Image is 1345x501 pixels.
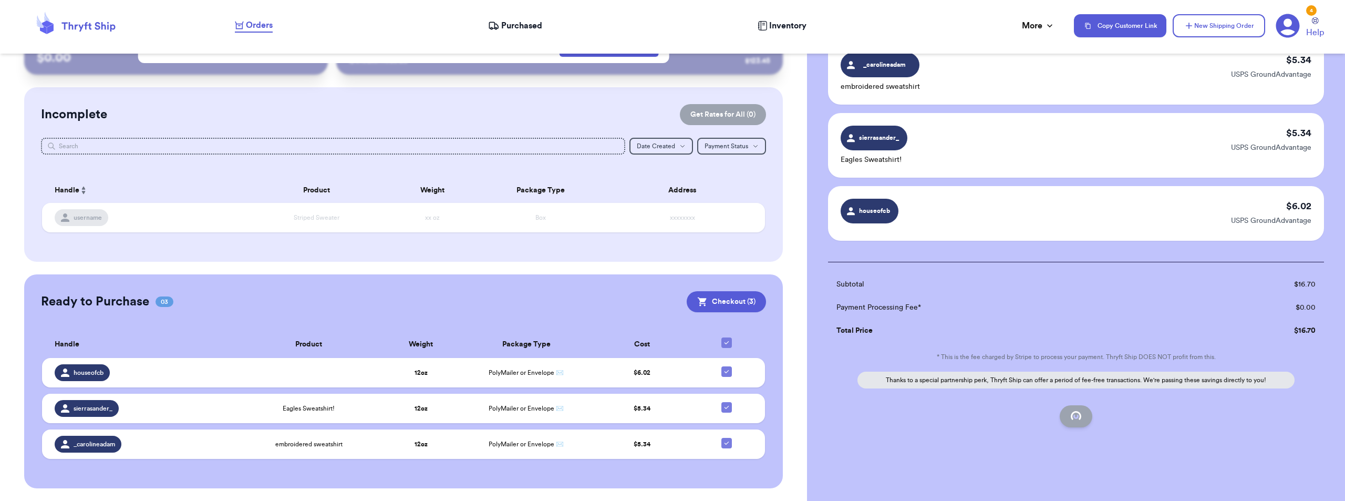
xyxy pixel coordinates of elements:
p: $ 5.34 [1286,53,1311,67]
span: Orders [246,19,273,32]
th: Address [606,178,765,203]
p: $ 5.34 [1286,126,1311,140]
td: $ 16.70 [1188,273,1324,296]
th: Product [244,178,389,203]
span: Handle [55,185,79,196]
button: Checkout (3) [687,291,766,312]
span: xxxxxxxx [670,214,695,221]
p: USPS GroundAdvantage [1231,142,1311,153]
span: _carolineadam [74,440,115,448]
span: PolyMailer or Envelope ✉️ [489,441,564,447]
p: $ 0.00 [37,49,315,66]
div: $ 123.45 [745,56,770,66]
span: Striped Sweater [294,214,339,221]
th: Weight [379,331,463,358]
th: Package Type [476,178,606,203]
span: _carolineadam [860,60,910,69]
a: Purchased [488,19,542,32]
span: sierrasander_ [74,404,112,413]
span: Payment Status [705,143,748,149]
span: PolyMailer or Envelope ✉️ [489,405,564,412]
th: Cost [589,331,695,358]
p: Thanks to a special partnership perk, Thryft Ship can offer a period of fee-free transactions. We... [857,372,1295,388]
span: Help [1306,26,1324,39]
button: Date Created [629,138,693,155]
span: Inventory [769,19,806,32]
td: Subtotal [828,273,1188,296]
p: * This is the fee charged by Stripe to process your payment. Thryft Ship DOES NOT profit from this. [828,353,1324,361]
button: Copy Customer Link [1074,14,1166,37]
h2: Incomplete [41,106,107,123]
th: Weight [389,178,475,203]
p: USPS GroundAdvantage [1231,69,1311,80]
span: Purchased [501,19,542,32]
span: houseofcb [858,206,892,216]
span: xx oz [425,214,440,221]
span: Eagles Sweatshirt! [283,404,335,413]
span: $ 6.02 [634,370,650,376]
button: New Shipping Order [1173,14,1265,37]
span: sierrasander_ [858,133,899,142]
td: $ 16.70 [1188,319,1324,342]
td: $ 0.00 [1188,296,1324,319]
span: 03 [156,296,173,307]
span: houseofcb [74,369,104,377]
span: Box [535,214,546,221]
strong: 12 oz [415,405,428,412]
span: Handle [55,339,79,350]
button: Sort ascending [79,184,88,197]
p: USPS GroundAdvantage [1231,216,1311,226]
p: Eagles Sweatshirt! [841,155,907,165]
th: Product [239,331,379,358]
a: Orders [235,19,273,33]
h2: Ready to Purchase [41,293,149,310]
button: Get Rates for All (0) [680,104,766,125]
p: embroidered sweatshirt [841,81,920,92]
span: $ 5.34 [634,405,650,412]
div: 4 [1306,5,1317,16]
td: Total Price [828,319,1188,342]
input: Search [41,138,625,155]
span: Date Created [637,143,675,149]
span: $ 5.34 [634,441,650,447]
strong: 12 oz [415,370,428,376]
button: Payment Status [697,138,766,155]
span: embroidered sweatshirt [275,440,343,448]
td: Payment Processing Fee* [828,296,1188,319]
span: PolyMailer or Envelope ✉️ [489,370,564,376]
th: Package Type [463,331,589,358]
strong: 12 oz [415,441,428,447]
a: Inventory [758,19,806,32]
div: More [1022,19,1055,32]
a: Help [1306,17,1324,39]
p: $ 6.02 [1286,199,1311,213]
a: 4 [1276,14,1300,38]
span: username [74,213,102,222]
